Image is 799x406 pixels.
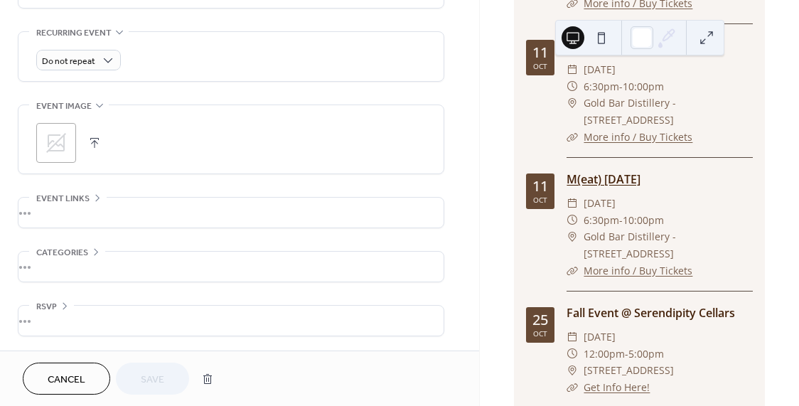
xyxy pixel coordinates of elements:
span: 10:00pm [623,78,664,95]
div: ​ [567,129,578,146]
span: Event links [36,191,90,206]
span: RSVP [36,299,57,314]
span: Categories [36,245,88,260]
span: [DATE] [584,195,616,212]
div: ​ [567,362,578,379]
div: ​ [567,262,578,279]
div: Oct [533,63,547,70]
div: ​ [567,228,578,245]
span: - [619,78,623,95]
div: ••• [18,198,444,228]
span: Gold Bar Distillery - [STREET_ADDRESS] [584,95,753,129]
span: - [619,212,623,229]
div: ; [36,123,76,163]
div: Oct [533,330,547,337]
div: ​ [567,61,578,78]
span: [DATE] [584,328,616,346]
span: [STREET_ADDRESS] [584,362,674,379]
span: 12:00pm [584,346,625,363]
span: Do not repeat [42,53,95,70]
span: Recurring event [36,26,112,41]
a: M(eat) [DATE] [567,171,640,187]
div: ​ [567,346,578,363]
div: ​ [567,379,578,396]
span: 6:30pm [584,212,619,229]
div: ••• [18,252,444,282]
button: Cancel [23,363,110,395]
div: 25 [532,313,548,327]
a: More info / Buy Tickets [584,264,692,277]
div: ​ [567,95,578,112]
span: 10:00pm [623,212,664,229]
a: Get Info Here! [584,380,650,394]
div: Oct [533,196,547,203]
a: Fall Event @ Serendipity Cellars [567,305,735,321]
span: 5:00pm [628,346,664,363]
div: ​ [567,328,578,346]
span: [DATE] [584,61,616,78]
span: Gold Bar Distillery - [STREET_ADDRESS] [584,228,753,262]
div: 11 [532,46,548,60]
span: - [625,346,628,363]
span: 6:30pm [584,78,619,95]
div: ​ [567,195,578,212]
div: ​ [567,78,578,95]
span: Event image [36,99,92,114]
div: ••• [18,306,444,336]
a: More info / Buy Tickets [584,130,692,144]
div: ​ [567,212,578,229]
span: Cancel [48,373,85,388]
div: 11 [532,179,548,193]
